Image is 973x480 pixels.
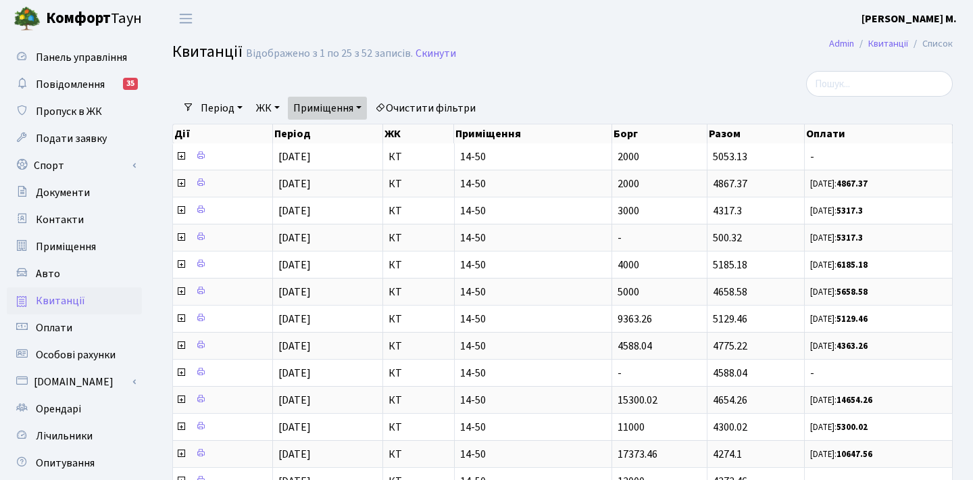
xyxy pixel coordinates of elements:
span: Квитанції [172,40,243,64]
span: [DATE] [278,393,311,408]
span: Пропуск в ЖК [36,104,102,119]
span: [DATE] [278,420,311,435]
span: Квитанції [36,293,85,308]
th: ЖК [383,124,454,143]
a: Панель управління [7,44,142,71]
span: Авто [36,266,60,281]
th: Приміщення [454,124,612,143]
a: Приміщення [7,233,142,260]
b: 6185.18 [837,259,868,271]
span: Опитування [36,456,95,471]
span: 3000 [618,203,639,218]
span: 14-50 [460,341,606,352]
small: [DATE]: [810,232,863,244]
a: Опитування [7,450,142,477]
span: Оплати [36,320,72,335]
li: Список [908,37,953,51]
small: [DATE]: [810,421,868,433]
span: 14-50 [460,368,606,379]
span: [DATE] [278,258,311,272]
span: [DATE] [278,149,311,164]
small: [DATE]: [810,313,868,325]
span: 500.32 [713,231,742,245]
span: Таун [46,7,142,30]
span: Орендарі [36,402,81,416]
a: [DOMAIN_NAME] [7,368,142,395]
span: - [618,366,622,381]
small: [DATE]: [810,259,868,271]
b: 14654.26 [837,394,872,406]
span: 17373.46 [618,447,657,462]
span: 14-50 [460,260,606,270]
div: 35 [123,78,138,90]
b: 5300.02 [837,421,868,433]
span: 5053.13 [713,149,747,164]
span: [DATE] [278,366,311,381]
span: 4000 [618,258,639,272]
a: Лічильники [7,423,142,450]
span: Приміщення [36,239,96,254]
div: Відображено з 1 по 25 з 52 записів. [246,47,413,60]
span: КТ [389,449,448,460]
b: 5129.46 [837,313,868,325]
b: 5317.3 [837,232,863,244]
span: 5129.46 [713,312,747,327]
a: ЖК [251,97,285,120]
span: КТ [389,422,448,433]
a: Очистити фільтри [370,97,481,120]
a: Подати заявку [7,125,142,152]
span: [DATE] [278,285,311,299]
span: 11000 [618,420,645,435]
span: 4658.58 [713,285,747,299]
nav: breadcrumb [809,30,973,58]
span: 5185.18 [713,258,747,272]
span: 4317.3 [713,203,742,218]
a: Орендарі [7,395,142,423]
span: 14-50 [460,287,606,297]
span: Подати заявку [36,131,107,146]
b: 5658.58 [837,286,868,298]
span: КТ [389,314,448,325]
span: [DATE] [278,231,311,245]
span: - [618,231,622,245]
th: Борг [612,124,707,143]
span: КТ [389,233,448,243]
span: 4588.04 [713,366,747,381]
small: [DATE]: [810,340,868,352]
span: [DATE] [278,176,311,191]
small: [DATE]: [810,178,868,190]
small: [DATE]: [810,205,863,217]
span: 14-50 [460,314,606,325]
a: Оплати [7,314,142,341]
input: Пошук... [806,71,953,97]
span: 14-50 [460,395,606,406]
b: 10647.56 [837,448,872,460]
small: [DATE]: [810,286,868,298]
small: [DATE]: [810,448,872,460]
span: [DATE] [278,339,311,354]
b: [PERSON_NAME] М. [862,11,957,26]
button: Переключити навігацію [169,7,203,30]
span: [DATE] [278,447,311,462]
span: КТ [389,151,448,162]
span: 4775.22 [713,339,747,354]
span: КТ [389,395,448,406]
a: Пропуск в ЖК [7,98,142,125]
span: Повідомлення [36,77,105,92]
th: Разом [707,124,804,143]
b: 4867.37 [837,178,868,190]
span: [DATE] [278,312,311,327]
img: logo.png [14,5,41,32]
span: - [810,368,947,379]
span: 4300.02 [713,420,747,435]
a: Контакти [7,206,142,233]
a: Повідомлення35 [7,71,142,98]
span: 14-50 [460,151,606,162]
span: КТ [389,368,448,379]
a: Особові рахунки [7,341,142,368]
small: [DATE]: [810,394,872,406]
a: Admin [829,37,854,51]
span: [DATE] [278,203,311,218]
a: Документи [7,179,142,206]
span: 14-50 [460,178,606,189]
